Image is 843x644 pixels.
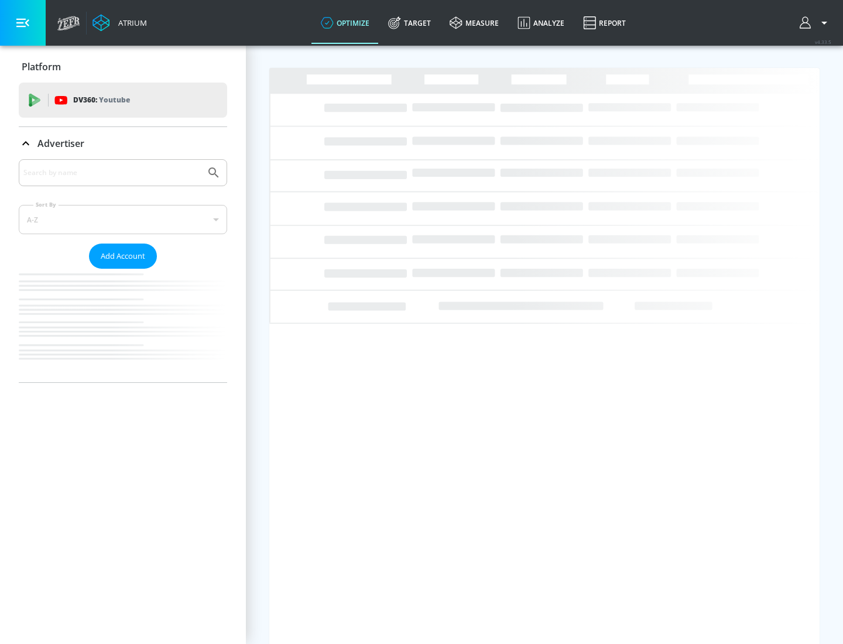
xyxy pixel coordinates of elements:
[19,269,227,382] nav: list of Advertiser
[19,50,227,83] div: Platform
[19,159,227,382] div: Advertiser
[114,18,147,28] div: Atrium
[101,249,145,263] span: Add Account
[19,127,227,160] div: Advertiser
[92,14,147,32] a: Atrium
[22,60,61,73] p: Platform
[311,2,379,44] a: optimize
[73,94,130,107] p: DV360:
[815,39,831,45] span: v 4.33.5
[33,201,59,208] label: Sort By
[89,244,157,269] button: Add Account
[23,165,201,180] input: Search by name
[440,2,508,44] a: measure
[99,94,130,106] p: Youtube
[508,2,574,44] a: Analyze
[19,83,227,118] div: DV360: Youtube
[19,205,227,234] div: A-Z
[574,2,635,44] a: Report
[379,2,440,44] a: Target
[37,137,84,150] p: Advertiser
